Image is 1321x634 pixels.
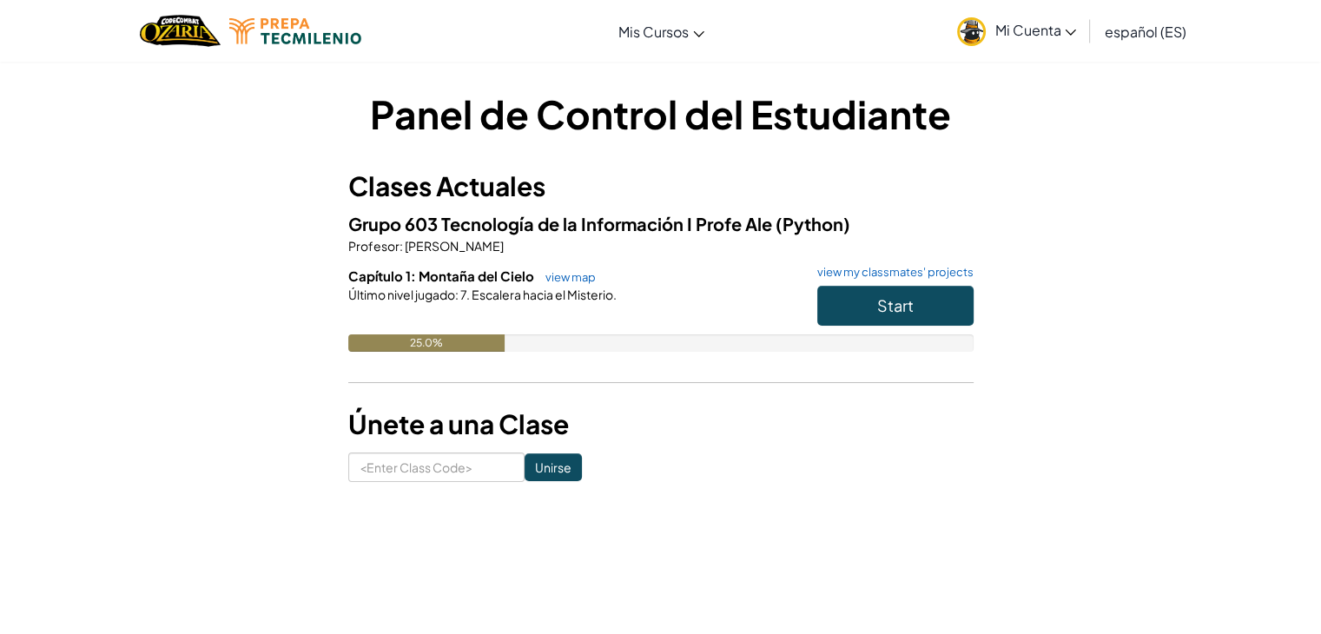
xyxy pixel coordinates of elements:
a: view my classmates' projects [809,267,974,278]
span: Escalera hacia el Misterio. [470,287,617,302]
span: : [455,287,459,302]
span: Profesor [348,238,400,254]
input: Unirse [525,453,582,481]
span: 7. [459,287,470,302]
span: Mi Cuenta [994,21,1076,39]
a: view map [537,270,596,284]
span: (Python) [776,213,850,234]
div: 25.0% [348,334,505,352]
span: español (ES) [1104,23,1186,41]
a: español (ES) [1095,8,1194,55]
span: Grupo 603 Tecnología de la Información I Profe Ale [348,213,776,234]
span: [PERSON_NAME] [403,238,504,254]
h1: Panel de Control del Estudiante [348,87,974,141]
a: Mi Cuenta [948,3,1085,58]
img: Tecmilenio logo [229,18,361,44]
span: Mis Cursos [618,23,689,41]
a: Ozaria by CodeCombat logo [140,13,221,49]
img: avatar [957,17,986,46]
input: <Enter Class Code> [348,452,525,482]
a: Mis Cursos [610,8,713,55]
img: Home [140,13,221,49]
button: Start [817,286,974,326]
span: Capítulo 1: Montaña del Cielo [348,267,537,284]
h3: Únete a una Clase [348,405,974,444]
h3: Clases Actuales [348,167,974,206]
span: Start [877,295,914,315]
span: : [400,238,403,254]
span: Último nivel jugado [348,287,455,302]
